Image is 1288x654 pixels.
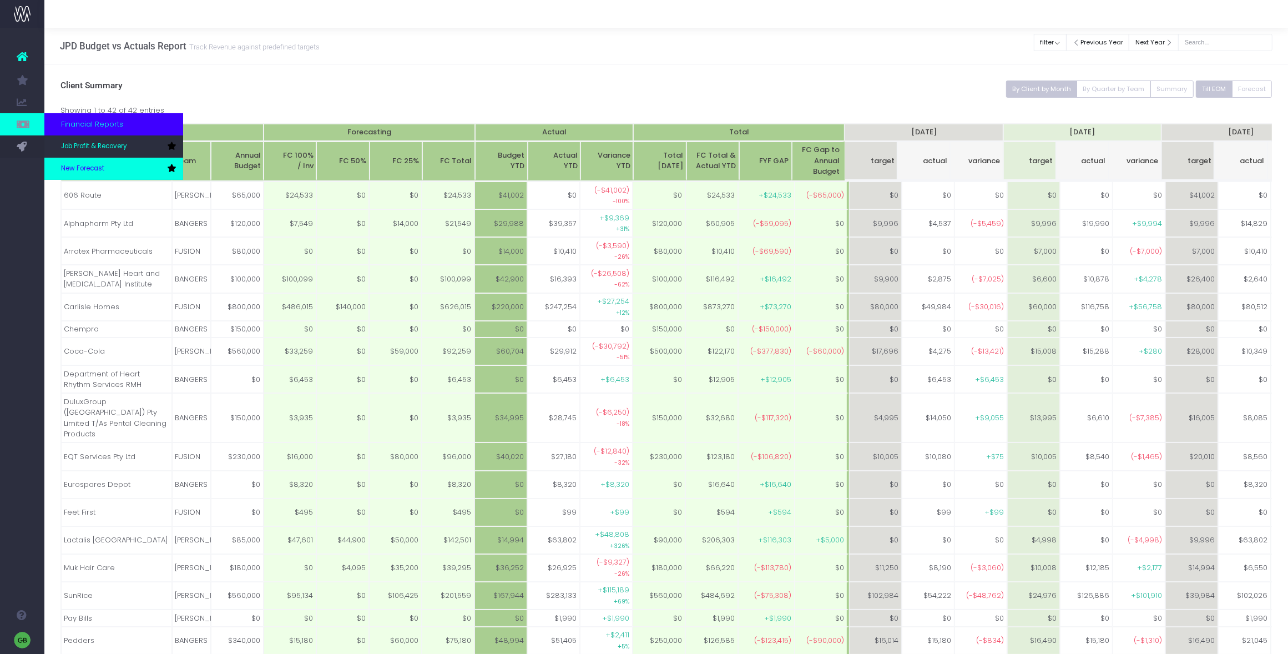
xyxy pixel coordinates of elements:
[211,293,264,321] td: $800,000
[172,442,211,470] td: FUSION
[902,182,954,209] td: $0
[527,209,580,237] td: $39,357
[474,442,527,470] td: $40,020
[1007,442,1060,470] td: $10,005
[527,293,580,321] td: $247,254
[633,365,685,393] td: $0
[845,124,1003,142] th: [DATE]
[1007,471,1060,499] td: $0
[1218,293,1271,321] td: $80,512
[61,442,172,470] td: EQT Services Pty Ltd
[60,102,1272,116] div: Showing 1 to 42 of 42 entries
[474,265,527,293] td: $42,900
[1007,338,1060,365] td: $15,008
[316,265,369,293] td: $0
[370,142,422,181] th: FC 25%: activate to sort column ascending
[591,268,629,279] span: (-$26,508)
[475,142,528,181] th: BudgetYTD: activate to sort column ascending
[753,218,791,229] span: (-$59,095)
[986,451,1004,462] span: +$75
[685,182,738,209] td: $24,533
[616,307,629,317] small: +12%
[422,338,474,365] td: $92,259
[1165,338,1218,365] td: $28,000
[1060,393,1113,442] td: $6,610
[1165,321,1218,338] td: $0
[264,209,316,237] td: $7,549
[369,293,422,321] td: $0
[264,321,316,338] td: $0
[528,142,580,181] th: ActualYTD: activate to sort column ascending
[61,182,172,209] td: 606 Route
[1218,209,1271,237] td: $14,829
[264,182,316,209] td: $24,533
[1218,365,1271,393] td: $0
[685,209,738,237] td: $60,905
[807,190,845,201] span: (-$65,000)
[752,246,791,257] span: (-$69,590)
[369,471,422,499] td: $0
[172,365,211,393] td: BANGERS
[975,374,1004,385] span: +$6,453
[369,365,422,393] td: $0
[849,321,902,338] td: $0
[902,365,954,393] td: $6,453
[752,324,791,335] span: (-$150,000)
[795,393,849,442] td: $0
[971,346,1004,357] span: (-$13,421)
[474,393,527,442] td: $34,995
[211,393,264,442] td: $150,000
[61,321,172,338] td: Chempro
[1139,346,1162,357] span: +$280
[527,471,580,499] td: $8,320
[1150,81,1194,98] button: Summary
[902,471,954,499] td: $0
[849,442,902,470] td: $10,005
[61,365,172,393] td: Department of Heart Rhythm Services RMH
[1131,451,1162,462] span: (-$1,465)
[685,338,738,365] td: $122,170
[849,365,902,393] td: $0
[795,265,849,293] td: $0
[316,321,369,338] td: $0
[902,265,954,293] td: $2,875
[264,124,475,142] th: Forecasting
[596,407,629,418] span: (-$6,250)
[685,365,738,393] td: $12,905
[474,321,527,338] td: $0
[596,240,629,251] span: (-$3,590)
[1218,265,1271,293] td: $2,640
[316,393,369,442] td: $0
[211,209,264,237] td: $120,000
[795,237,849,265] td: $0
[527,442,580,470] td: $27,180
[616,223,629,233] small: +31%
[369,209,422,237] td: $14,000
[686,142,739,181] th: FC Total & Actual YTD: activate to sort column ascending
[633,393,685,442] td: $150,000
[633,142,686,181] th: TotalMonday: activate to sort column ascending
[211,321,264,338] td: $150,000
[871,155,895,167] span: target
[422,265,474,293] td: $100,099
[594,185,629,196] span: (-$41,002)
[1188,155,1211,167] span: target
[1067,34,1130,51] button: Previous Year
[1218,338,1271,365] td: $10,349
[172,321,211,338] td: BANGERS
[527,237,580,265] td: $10,410
[211,182,264,209] td: $65,000
[264,338,316,365] td: $33,259
[614,457,629,467] small: -32%
[897,142,950,181] th: Jul 25 actualactual: activate to sort column ascending
[849,293,902,321] td: $80,000
[474,338,527,365] td: $60,704
[902,209,954,237] td: $4,537
[760,301,791,313] span: +$73,270
[475,124,634,142] th: Actual
[617,418,629,428] small: -18%
[1127,155,1159,167] span: variance
[685,442,738,470] td: $123,180
[211,237,264,265] td: $80,000
[1007,321,1060,338] td: $0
